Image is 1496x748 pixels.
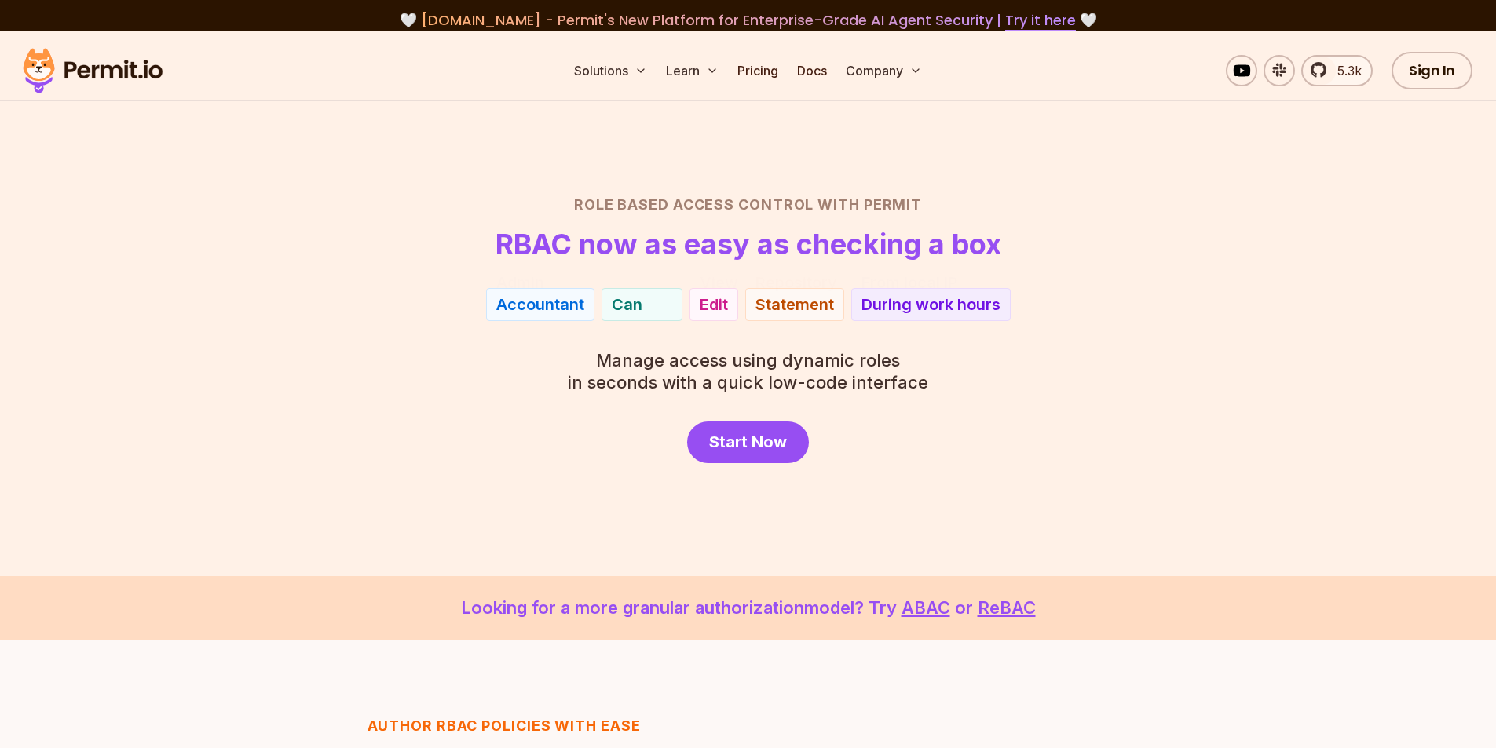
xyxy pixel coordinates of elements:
[38,9,1458,31] div: 🤍 🤍
[731,55,785,86] a: Pricing
[660,55,725,86] button: Learn
[496,272,544,294] div: Admin
[568,55,653,86] button: Solutions
[38,595,1458,621] p: Looking for a more granular authorization model? Try or
[421,10,1076,30] span: [DOMAIN_NAME] - Permit's New Platform for Enterprise-Grade AI Agent Security |
[700,272,738,294] div: View
[568,349,928,371] span: Manage access using dynamic roles
[755,294,834,316] div: Statement
[199,194,1298,216] h2: Role Based Access Control
[861,272,957,294] div: From local IP
[496,228,1001,260] h1: RBAC now as easy as checking a box
[902,597,950,618] a: ABAC
[687,421,809,463] a: Start Now
[978,597,1036,618] a: ReBAC
[568,349,928,393] p: in seconds with a quick low-code interface
[16,44,170,97] img: Permit logo
[755,272,837,294] div: Repository
[496,294,584,316] div: Accountant
[861,294,1000,316] div: During work hours
[1328,61,1362,80] span: 5.3k
[1301,55,1373,86] a: 5.3k
[1392,52,1472,89] a: Sign In
[709,431,787,453] span: Start Now
[700,294,728,316] div: Edit
[817,194,922,216] span: with Permit
[839,55,928,86] button: Company
[791,55,833,86] a: Docs
[612,294,642,316] span: Can
[368,715,796,737] h3: Author RBAC POLICIES with EASE
[1005,10,1076,31] a: Try it here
